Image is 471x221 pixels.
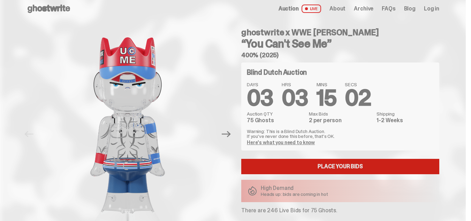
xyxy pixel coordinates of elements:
span: 03 [282,83,308,112]
dt: Auction QTY [247,111,305,116]
a: Auction LIVE [279,5,321,13]
dt: Shipping [377,111,434,116]
dd: 75 Ghosts [247,118,305,123]
span: 02 [345,83,371,112]
dd: 2 per person [309,118,372,123]
p: High Demand [261,185,328,191]
a: FAQs [382,6,395,12]
p: Warning: This is a Blind Dutch Auction. If you’ve never done this before, that’s OK. [247,129,434,139]
h3: “You Can't See Me” [241,38,439,49]
a: Place your Bids [241,159,439,174]
a: Log in [424,6,439,12]
span: Auction [279,6,299,12]
h4: Blind Dutch Auction [247,69,307,76]
span: SECS [345,82,371,87]
span: LIVE [302,5,321,13]
a: Here's what you need to know [247,139,315,146]
a: Archive [354,6,373,12]
span: 03 [247,83,273,112]
dd: 1-2 Weeks [377,118,434,123]
p: There are 246 Live Bids for 75 Ghosts. [241,208,439,213]
dt: Max Bids [309,111,372,116]
span: 15 [317,83,337,112]
span: MINS [317,82,337,87]
a: Blog [404,6,416,12]
a: About [329,6,345,12]
p: Heads up: bids are coming in hot [261,192,328,197]
span: DAYS [247,82,273,87]
button: Next [219,126,234,142]
h5: 400% (2025) [241,52,439,58]
h4: ghostwrite x WWE [PERSON_NAME] [241,28,439,37]
span: HRS [282,82,308,87]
